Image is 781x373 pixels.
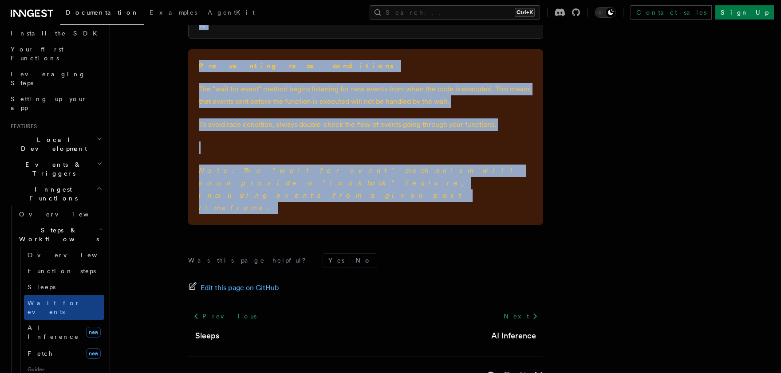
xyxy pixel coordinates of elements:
[350,254,377,267] button: No
[199,83,532,108] p: The "wait for event" method begins listening for new events from when the code is executed. This ...
[195,330,219,342] a: Sleeps
[7,41,104,66] a: Your first Functions
[24,345,104,362] a: Fetchnew
[188,308,261,324] a: Previous
[86,327,101,338] span: new
[7,185,96,203] span: Inngest Functions
[7,25,104,41] a: Install the SDK
[11,46,63,62] span: Your first Functions
[595,7,616,18] button: Toggle dark mode
[7,160,97,178] span: Events & Triggers
[28,283,55,291] span: Sleeps
[199,22,205,28] span: );
[323,254,350,267] button: Yes
[199,166,519,212] em: Note: The "wait for event" mechanism will soon provide a "lookback" feature, including events fro...
[16,222,104,247] button: Steps & Workflows
[188,256,312,265] p: Was this page helpful?
[7,135,97,153] span: Local Development
[28,251,119,259] span: Overview
[188,282,279,294] a: Edit this page on GitHub
[24,295,104,320] a: Wait for events
[11,71,86,86] span: Leveraging Steps
[16,206,104,222] a: Overview
[24,247,104,263] a: Overview
[28,267,96,275] span: Function steps
[631,5,712,20] a: Contact sales
[24,279,104,295] a: Sleeps
[7,132,104,157] button: Local Development
[7,123,37,130] span: Features
[202,3,260,24] a: AgentKit
[144,3,202,24] a: Examples
[11,95,87,111] span: Setting up your app
[60,3,144,25] a: Documentation
[7,66,104,91] a: Leveraging Steps
[150,9,197,16] span: Examples
[498,308,543,324] a: Next
[24,320,104,345] a: AI Inferencenew
[16,226,99,243] span: Steps & Workflows
[370,5,540,20] button: Search...Ctrl+K
[491,330,536,342] a: AI Inference
[28,350,53,357] span: Fetch
[199,118,532,131] p: To avoid race condition, always double-check the flow of events going through your functions.
[7,91,104,116] a: Setting up your app
[7,181,104,206] button: Inngest Functions
[715,5,774,20] a: Sign Up
[24,263,104,279] a: Function steps
[28,324,79,340] span: AI Inference
[208,9,255,16] span: AgentKit
[11,30,103,37] span: Install the SDK
[201,282,279,294] span: Edit this page on GitHub
[66,9,139,16] span: Documentation
[515,8,535,17] kbd: Ctrl+K
[7,157,104,181] button: Events & Triggers
[199,62,395,70] strong: Preventing race conditions
[28,299,80,315] span: Wait for events
[19,211,110,218] span: Overview
[86,348,101,359] span: new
